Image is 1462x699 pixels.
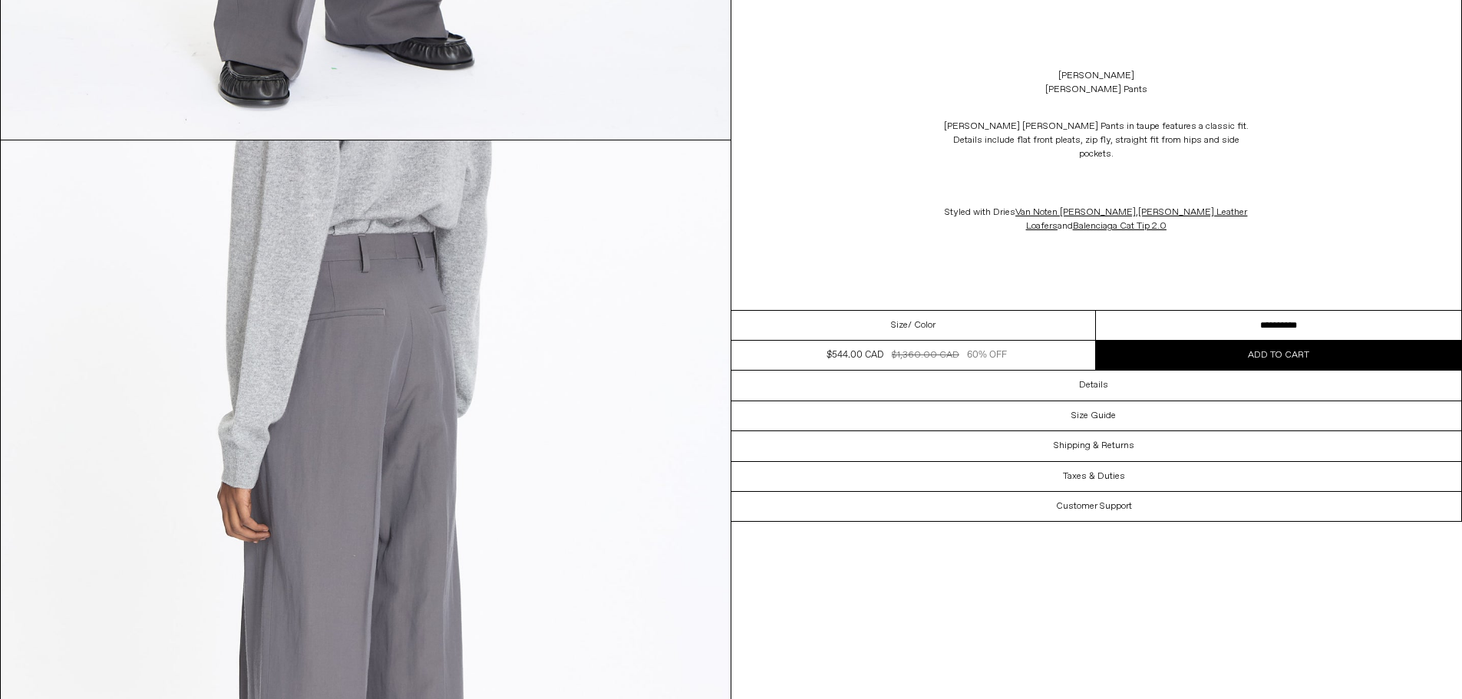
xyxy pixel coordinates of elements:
div: $544.00 CAD [827,348,883,362]
span: Styled with Dries , and [945,206,1247,232]
div: [PERSON_NAME] Pants [1045,83,1147,97]
a: [PERSON_NAME] [1058,69,1134,83]
div: $1,360.00 CAD [892,348,959,362]
p: [PERSON_NAME] [PERSON_NAME] Pants in taupe features a classic fit. Details include flat front ple... [942,112,1249,169]
h3: Taxes & Duties [1063,471,1125,482]
h3: Customer Support [1056,501,1132,512]
button: Add to cart [1096,341,1461,370]
a: Van Noten [PERSON_NAME] [1015,206,1136,219]
a: Balenciaga Cat Tip 2.0 [1073,220,1167,232]
span: Add to cart [1248,349,1309,361]
h3: Details [1079,380,1108,391]
span: / Color [908,318,936,332]
span: Size [891,318,908,332]
div: 60% OFF [967,348,1007,362]
h3: Shipping & Returns [1054,440,1134,451]
h3: Size Guide [1071,410,1116,421]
